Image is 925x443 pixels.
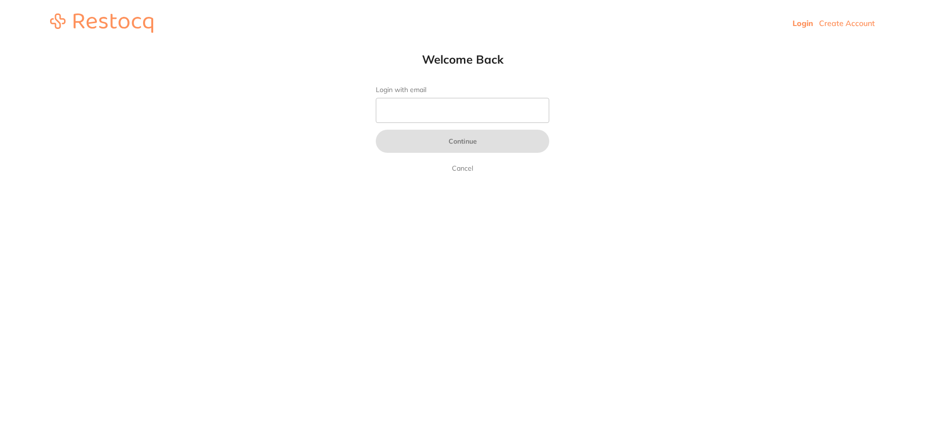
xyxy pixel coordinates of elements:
[450,162,475,174] a: Cancel
[819,18,875,28] a: Create Account
[376,130,549,153] button: Continue
[376,86,549,94] label: Login with email
[50,13,153,33] img: restocq_logo.svg
[357,52,568,67] h1: Welcome Back
[793,18,813,28] a: Login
